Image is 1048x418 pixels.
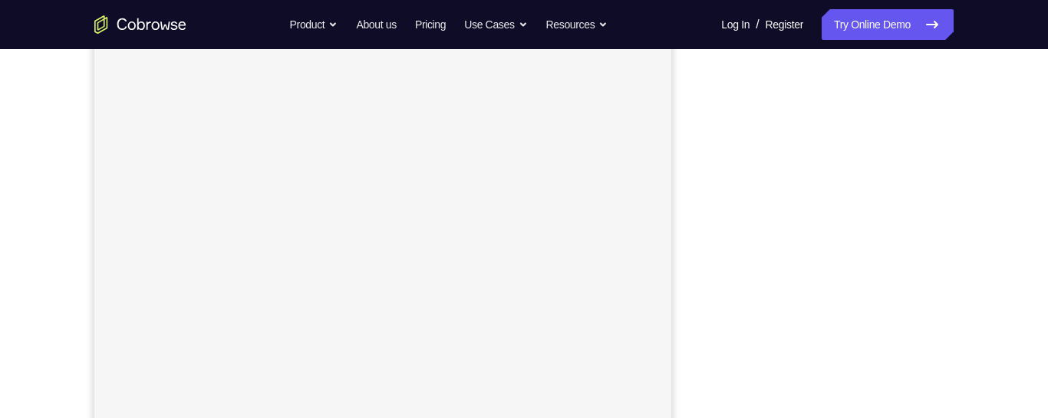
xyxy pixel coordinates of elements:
button: Resources [546,9,608,40]
a: About us [356,9,396,40]
a: Try Online Demo [822,9,954,40]
button: Product [290,9,338,40]
a: Go to the home page [94,15,186,34]
a: Log In [721,9,750,40]
button: Use Cases [464,9,527,40]
span: / [756,15,759,34]
a: Register [766,9,803,40]
a: Pricing [415,9,446,40]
